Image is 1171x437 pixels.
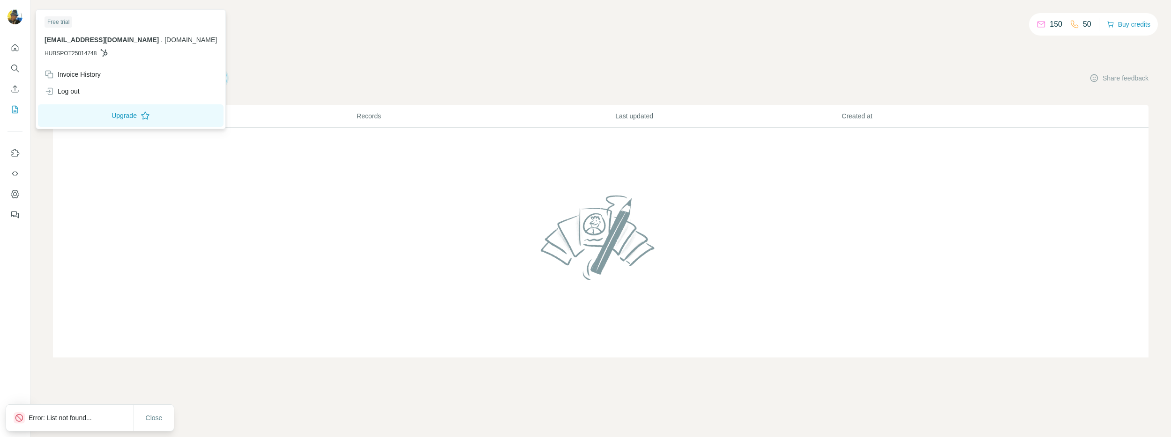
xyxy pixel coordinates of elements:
[357,111,614,121] p: Records
[7,145,22,161] button: Use Surfe on LinkedIn
[45,16,72,28] div: Free trial
[38,104,224,127] button: Upgrade
[7,60,22,77] button: Search
[615,111,841,121] p: Last updated
[7,165,22,182] button: Use Surfe API
[161,36,163,44] span: .
[842,111,1067,121] p: Created at
[29,413,99,422] p: Error: List not found...
[7,80,22,97] button: Enrich CSV
[45,49,97,58] span: HUBSPOT25014748
[7,101,22,118] button: My lists
[1050,19,1062,30] p: 150
[1083,19,1091,30] p: 50
[164,36,217,44] span: [DOMAIN_NAME]
[139,409,169,426] button: Close
[7,9,22,24] img: Avatar
[537,187,664,287] img: No lists found
[7,206,22,223] button: Feedback
[45,36,159,44] span: [EMAIL_ADDRESS][DOMAIN_NAME]
[45,70,101,79] div: Invoice History
[7,186,22,203] button: Dashboard
[45,87,80,96] div: Log out
[7,39,22,56] button: Quick start
[146,413,163,422] span: Close
[1107,18,1150,31] button: Buy credits
[1089,73,1149,83] button: Share feedback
